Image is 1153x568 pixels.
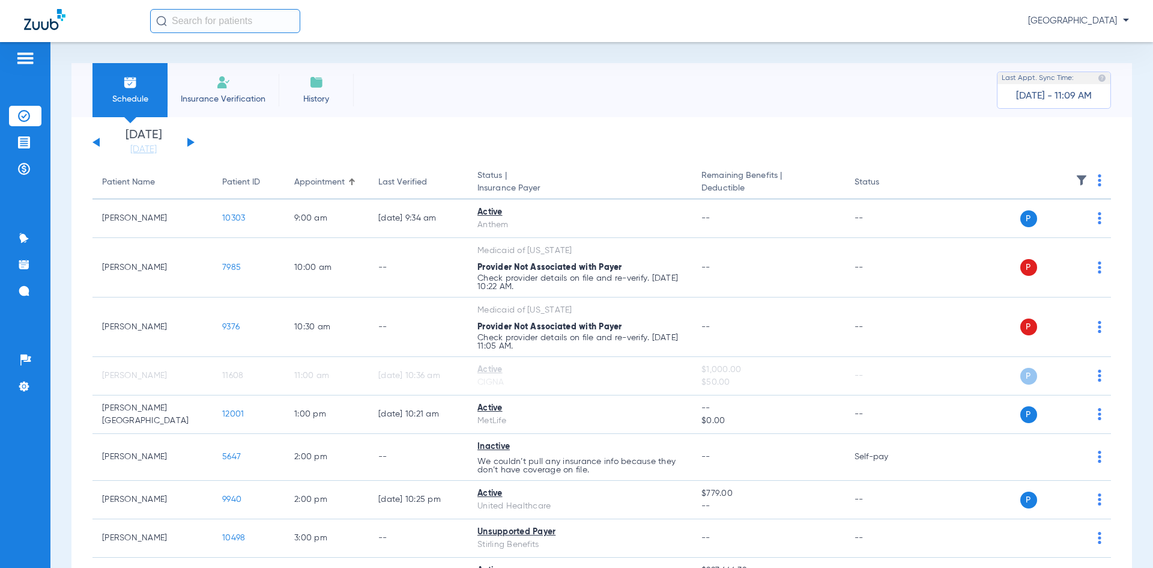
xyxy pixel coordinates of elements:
[92,200,213,238] td: [PERSON_NAME]
[216,75,231,90] img: Manual Insurance Verification
[288,93,345,105] span: History
[701,214,710,222] span: --
[1098,261,1101,273] img: group-dot-blue.svg
[477,182,682,195] span: Insurance Payer
[701,534,710,542] span: --
[477,376,682,389] div: CIGNA
[1098,74,1106,82] img: last sync help info
[845,357,926,395] td: --
[468,166,692,200] th: Status |
[477,539,682,551] div: Stirling Benefits
[102,176,203,189] div: Patient Name
[845,395,926,434] td: --
[92,238,213,298] td: [PERSON_NAME]
[222,534,245,542] span: 10498
[477,364,682,376] div: Active
[222,263,241,272] span: 7985
[701,487,835,500] span: $779.00
[150,9,300,33] input: Search for patients
[102,176,155,189] div: Patient Name
[222,323,240,331] span: 9376
[92,434,213,481] td: [PERSON_NAME]
[477,441,682,453] div: Inactive
[107,129,180,156] li: [DATE]
[701,323,710,331] span: --
[1098,321,1101,333] img: group-dot-blue.svg
[369,519,468,558] td: --
[177,93,270,105] span: Insurance Verification
[692,166,844,200] th: Remaining Benefits |
[378,176,458,189] div: Last Verified
[1020,319,1037,335] span: P
[1093,510,1153,568] iframe: Chat Widget
[24,9,65,30] img: Zuub Logo
[701,500,835,513] span: --
[1076,174,1088,186] img: filter.svg
[369,434,468,481] td: --
[845,238,926,298] td: --
[477,457,682,474] p: We couldn’t pull any insurance info because they don’t have coverage on file.
[1002,72,1074,84] span: Last Appt. Sync Time:
[1020,492,1037,508] span: P
[845,519,926,558] td: --
[1020,210,1037,227] span: P
[477,219,682,231] div: Anthem
[1098,493,1101,505] img: group-dot-blue.svg
[701,453,710,461] span: --
[285,395,369,434] td: 1:00 PM
[378,176,427,189] div: Last Verified
[477,526,682,539] div: Unsupported Payer
[369,298,468,357] td: --
[1020,368,1037,385] span: P
[701,263,710,272] span: --
[1098,212,1101,224] img: group-dot-blue.svg
[156,16,167,26] img: Search Icon
[477,402,682,415] div: Active
[477,263,622,272] span: Provider Not Associated with Payer
[701,376,835,389] span: $50.00
[477,487,682,500] div: Active
[845,434,926,481] td: Self-pay
[701,402,835,415] span: --
[222,410,244,418] span: 12001
[222,176,260,189] div: Patient ID
[123,75,138,90] img: Schedule
[477,206,682,219] div: Active
[16,51,35,66] img: hamburger-icon
[285,357,369,395] td: 11:00 AM
[369,357,468,395] td: [DATE] 10:36 AM
[1098,451,1101,463] img: group-dot-blue.svg
[92,357,213,395] td: [PERSON_NAME]
[369,200,468,238] td: [DATE] 9:34 AM
[285,519,369,558] td: 3:00 PM
[369,238,468,298] td: --
[222,495,241,504] span: 9940
[285,238,369,298] td: 10:00 AM
[845,166,926,200] th: Status
[477,500,682,513] div: United Healthcare
[369,395,468,434] td: [DATE] 10:21 AM
[845,298,926,357] td: --
[285,200,369,238] td: 9:00 AM
[309,75,324,90] img: History
[701,415,835,427] span: $0.00
[92,298,213,357] td: [PERSON_NAME]
[845,481,926,519] td: --
[477,334,682,350] p: Check provider details on file and re-verify. [DATE] 11:05 AM.
[1020,259,1037,276] span: P
[701,364,835,376] span: $1,000.00
[1098,174,1101,186] img: group-dot-blue.svg
[222,371,243,380] span: 11608
[1028,15,1129,27] span: [GEOGRAPHIC_DATA]
[92,481,213,519] td: [PERSON_NAME]
[294,176,359,189] div: Appointment
[285,298,369,357] td: 10:30 AM
[294,176,345,189] div: Appointment
[1016,90,1092,102] span: [DATE] - 11:09 AM
[477,304,682,317] div: Medicaid of [US_STATE]
[477,415,682,427] div: MetLife
[101,93,159,105] span: Schedule
[285,481,369,519] td: 2:00 PM
[701,182,835,195] span: Deductible
[222,453,241,461] span: 5647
